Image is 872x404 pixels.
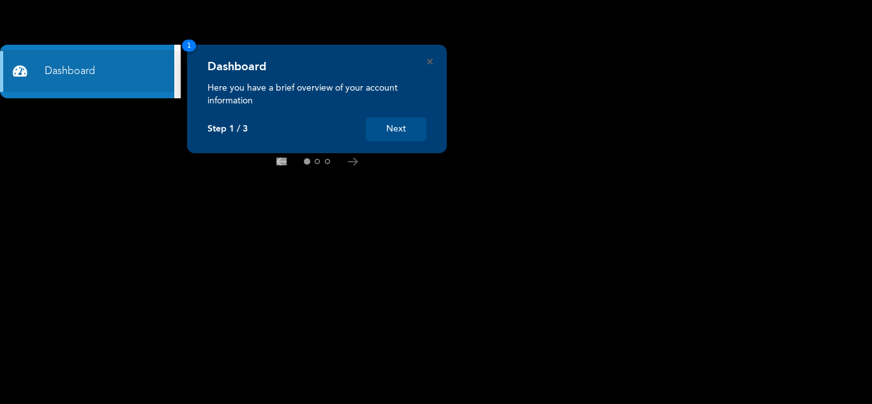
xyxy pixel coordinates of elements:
[366,117,426,141] button: Next
[427,59,433,64] button: Close
[207,124,248,135] p: Step 1 / 3
[182,40,196,52] span: 1
[207,82,426,107] p: Here you have a brief overview of your account information
[207,60,266,74] h4: Dashboard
